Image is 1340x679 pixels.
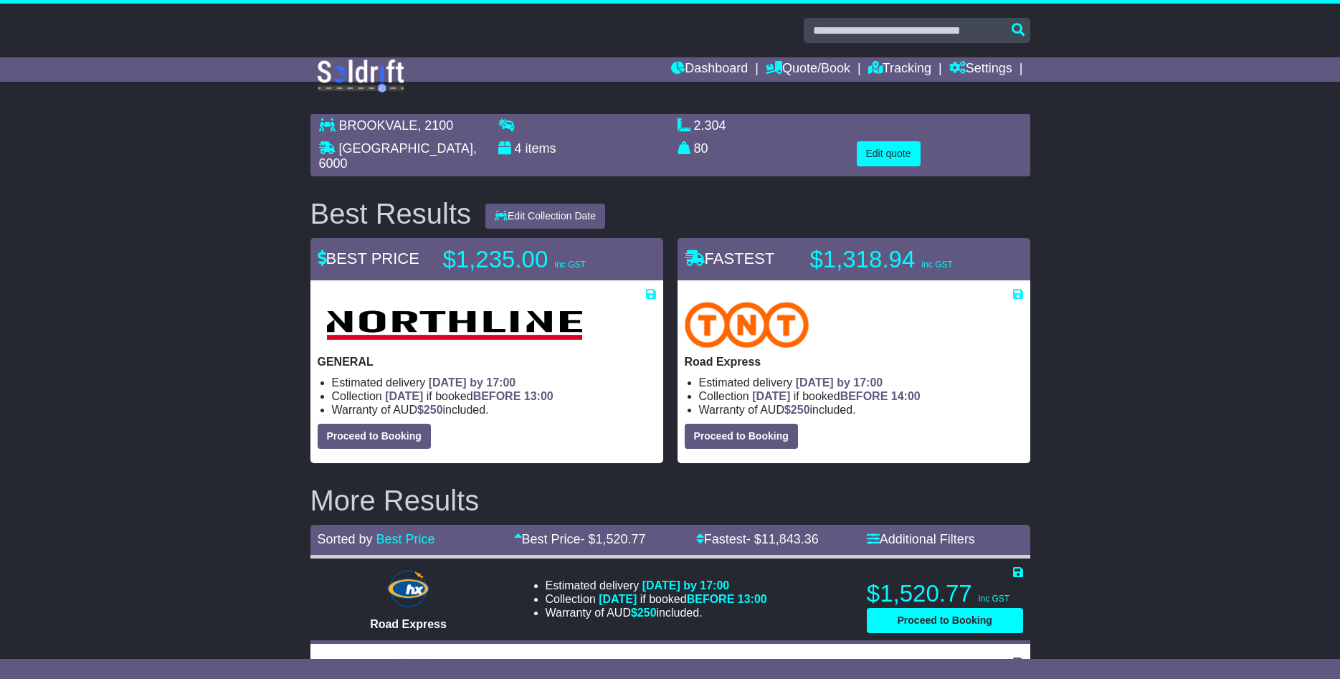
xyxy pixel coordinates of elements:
span: [DATE] [752,390,790,402]
a: Fastest- $11,843.36 [696,532,819,546]
span: 250 [791,404,810,416]
span: FASTEST [685,250,775,267]
li: Estimated delivery [699,376,1023,389]
p: Road Express [685,355,1023,369]
li: Estimated delivery [332,376,656,389]
span: if booked [599,593,766,605]
button: Proceed to Booking [867,608,1023,633]
button: Edit Collection Date [485,204,605,229]
span: $ [631,607,657,619]
span: - $ [581,532,646,546]
span: 2.304 [694,118,726,133]
span: [DATE] [599,593,637,605]
img: Hunter Express: Road Express [384,567,432,610]
p: $1,318.94 [810,245,989,274]
span: [GEOGRAPHIC_DATA] [339,141,473,156]
a: Settings [949,57,1012,82]
span: inc GST [979,594,1009,604]
span: BROOKVALE [339,118,418,133]
span: , 6000 [319,141,477,171]
span: $ [784,404,810,416]
span: 14:00 [891,390,921,402]
span: inc GST [921,260,952,270]
p: $1,235.00 [443,245,622,274]
a: Additional Filters [867,532,975,546]
a: Best Price- $1,520.77 [514,532,646,546]
div: Best Results [303,198,479,229]
span: 1,520.77 [596,532,646,546]
span: BEST PRICE [318,250,419,267]
span: inc GST [554,260,585,270]
span: 250 [637,607,657,619]
button: Edit quote [857,141,921,166]
span: - $ [746,532,819,546]
li: Collection [332,389,656,403]
span: 4 [515,141,522,156]
a: Quote/Book [766,57,850,82]
span: BEFORE [687,593,735,605]
span: , 2100 [417,118,453,133]
a: Best Price [376,532,435,546]
span: BEFORE [473,390,521,402]
span: $ [417,404,443,416]
span: Road Express [370,618,447,630]
h2: More Results [310,485,1030,516]
span: [DATE] by 17:00 [429,376,516,389]
span: if booked [385,390,553,402]
a: Tracking [868,57,931,82]
span: 13:00 [524,390,553,402]
span: [DATE] by 17:00 [796,376,883,389]
p: $1,520.77 [867,579,1023,608]
a: Dashboard [671,57,748,82]
span: [DATE] [385,390,423,402]
span: 11,843.36 [761,532,819,546]
p: GENERAL [318,355,656,369]
span: Sorted by [318,532,373,546]
li: Collection [699,389,1023,403]
li: Warranty of AUD included. [699,403,1023,417]
span: 13:00 [738,593,767,605]
li: Collection [546,592,767,606]
span: [DATE] by 17:00 [642,579,730,592]
img: TNT Domestic: Road Express [685,302,809,348]
li: Estimated delivery [546,579,767,592]
img: Northline Distribution: GENERAL [318,302,591,348]
li: Warranty of AUD included. [332,403,656,417]
span: 80 [694,141,708,156]
span: if booked [752,390,920,402]
span: 250 [424,404,443,416]
span: BEFORE [840,390,888,402]
span: items [526,141,556,156]
button: Proceed to Booking [318,424,431,449]
button: Proceed to Booking [685,424,798,449]
li: Warranty of AUD included. [546,606,767,619]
